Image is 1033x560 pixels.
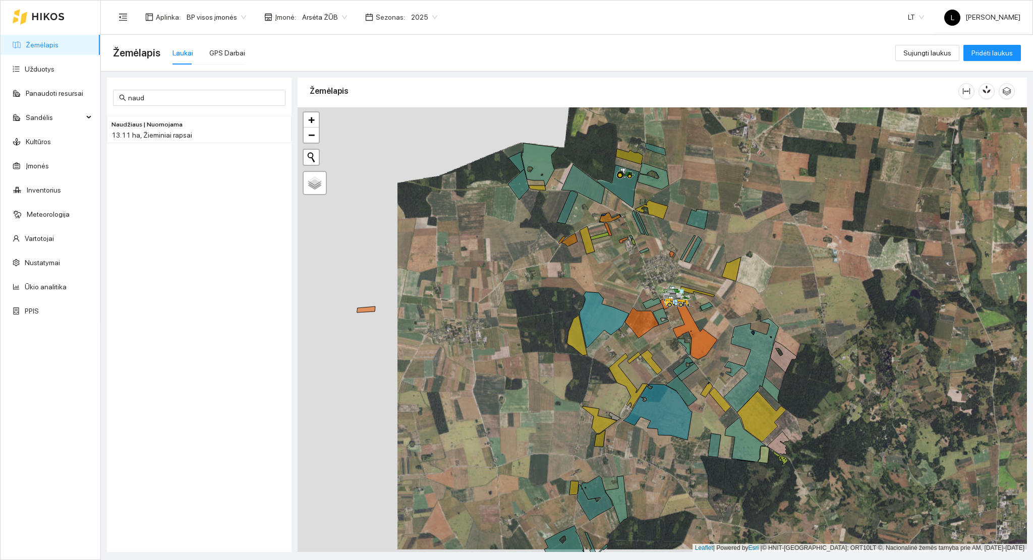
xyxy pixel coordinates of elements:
span: shop [264,13,272,21]
div: Laukai [173,47,193,58]
button: Sujungti laukus [895,45,959,61]
button: menu-fold [113,7,133,27]
a: PPIS [25,307,39,315]
span: Arsėta ŽŪB [302,10,347,25]
div: Žemėlapis [310,77,958,105]
a: Pridėti laukus [963,49,1021,57]
span: Sujungti laukus [903,47,951,58]
span: LT [908,10,924,25]
span: L [951,10,954,26]
span: 13.11 ha, Žieminiai rapsai [111,131,192,139]
span: Pridėti laukus [971,47,1013,58]
span: Naudžiaus | Nuomojama [111,120,183,130]
span: Žemėlapis [113,45,160,61]
span: 2025 [411,10,437,25]
div: GPS Darbai [209,47,245,58]
span: − [308,129,315,141]
span: menu-fold [119,13,128,22]
span: [PERSON_NAME] [944,13,1020,21]
div: | Powered by © HNIT-[GEOGRAPHIC_DATA]; ORT10LT ©, Nacionalinė žemės tarnyba prie AM, [DATE]-[DATE] [693,544,1027,552]
span: Įmonė : [275,12,296,23]
a: Panaudoti resursai [26,89,83,97]
span: Sezonas : [376,12,405,23]
a: Nustatymai [25,259,60,267]
a: Vartotojai [25,234,54,242]
button: Initiate a new search [304,150,319,165]
a: Užduotys [25,65,54,73]
span: search [119,94,126,101]
span: layout [145,13,153,21]
a: Žemėlapis [26,41,59,49]
span: calendar [365,13,373,21]
a: Esri [749,544,759,551]
a: Ūkio analitika [25,283,67,291]
span: BP visos įmonės [187,10,246,25]
a: Sujungti laukus [895,49,959,57]
a: Įmonės [26,162,49,170]
span: Aplinka : [156,12,181,23]
a: Inventorius [27,186,61,194]
a: Kultūros [26,138,51,146]
span: + [308,113,315,126]
a: Zoom in [304,112,319,128]
a: Layers [304,172,326,194]
a: Meteorologija [27,210,70,218]
button: column-width [958,83,974,99]
span: | [761,544,762,551]
span: Sandėlis [26,107,83,128]
input: Paieška [128,92,279,103]
a: Leaflet [695,544,713,551]
span: column-width [959,87,974,95]
a: Zoom out [304,128,319,143]
button: Pridėti laukus [963,45,1021,61]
